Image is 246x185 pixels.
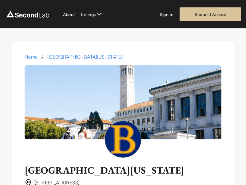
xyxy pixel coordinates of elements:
[47,53,123,60] div: University of California, Berkeley
[25,53,38,60] a: Home
[105,121,141,158] img: university logo
[160,11,173,18] a: Sign in
[180,7,241,21] a: Request Access
[25,65,221,139] img: University of California, Berkeley
[25,164,221,176] h1: [GEOGRAPHIC_DATA][US_STATE]
[63,11,75,18] a: About
[5,9,51,19] img: logo
[81,10,103,18] button: Listings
